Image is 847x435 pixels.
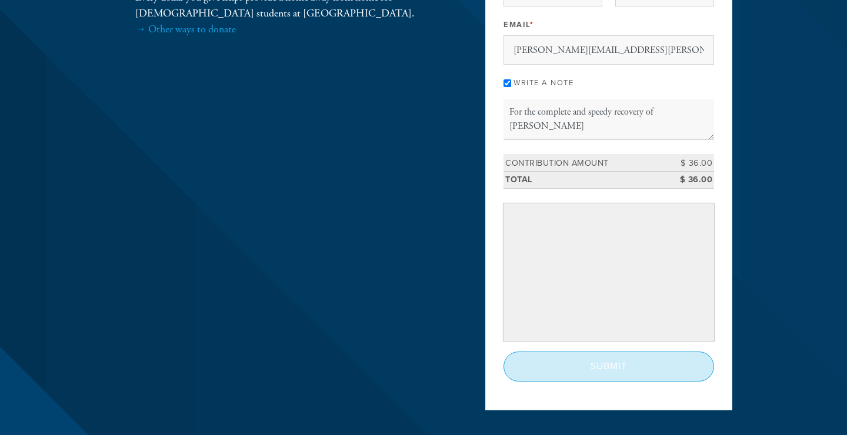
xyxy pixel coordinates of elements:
[513,78,573,88] label: Write a note
[506,314,712,317] iframe: Bank search results
[661,155,714,172] td: $ 36.00
[503,155,661,172] td: Contribution Amount
[135,22,236,36] a: → Other ways to donate
[661,172,714,189] td: $ 36.00
[503,19,533,30] label: Email
[506,206,712,339] iframe: Secure payment input frame
[503,172,661,189] td: Total
[530,20,534,29] span: This field is required.
[503,352,714,381] input: Submit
